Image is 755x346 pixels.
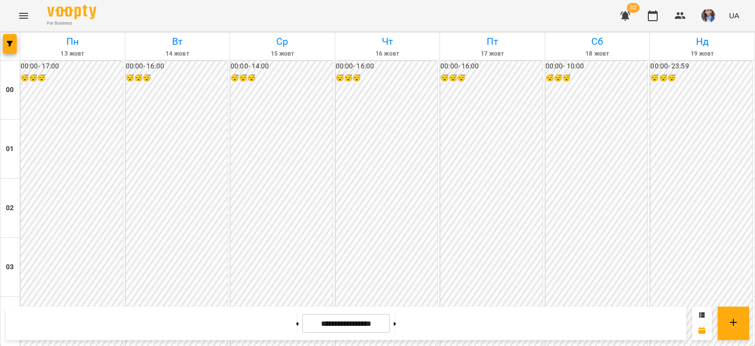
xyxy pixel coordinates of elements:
[441,49,543,59] h6: 17 жовт
[232,49,333,59] h6: 15 жовт
[6,85,14,95] h6: 00
[12,4,35,28] button: Menu
[650,73,753,84] h6: 😴😴😴
[126,61,228,72] h6: 00:00 - 16:00
[725,6,743,25] button: UA
[126,73,228,84] h6: 😴😴😴
[729,10,739,21] span: UA
[441,34,543,49] h6: Пт
[546,73,648,84] h6: 😴😴😴
[440,73,543,84] h6: 😴😴😴
[6,203,14,214] h6: 02
[231,61,333,72] h6: 00:00 - 14:00
[47,5,96,19] img: Voopty Logo
[232,34,333,49] h6: Ср
[701,9,715,23] img: 727e98639bf378bfedd43b4b44319584.jpeg
[627,3,639,13] span: 32
[6,262,14,273] h6: 03
[127,49,229,59] h6: 14 жовт
[547,49,648,59] h6: 18 жовт
[650,61,753,72] h6: 00:00 - 23:59
[336,73,438,84] h6: 😴😴😴
[337,49,438,59] h6: 16 жовт
[21,73,123,84] h6: 😴😴😴
[127,34,229,49] h6: Вт
[22,34,123,49] h6: Пн
[651,34,753,49] h6: Нд
[336,61,438,72] h6: 00:00 - 16:00
[337,34,438,49] h6: Чт
[546,61,648,72] h6: 00:00 - 10:00
[22,49,123,59] h6: 13 жовт
[47,20,96,27] span: For Business
[21,61,123,72] h6: 00:00 - 17:00
[440,61,543,72] h6: 00:00 - 16:00
[547,34,648,49] h6: Сб
[651,49,753,59] h6: 19 жовт
[6,144,14,155] h6: 01
[231,73,333,84] h6: 😴😴😴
